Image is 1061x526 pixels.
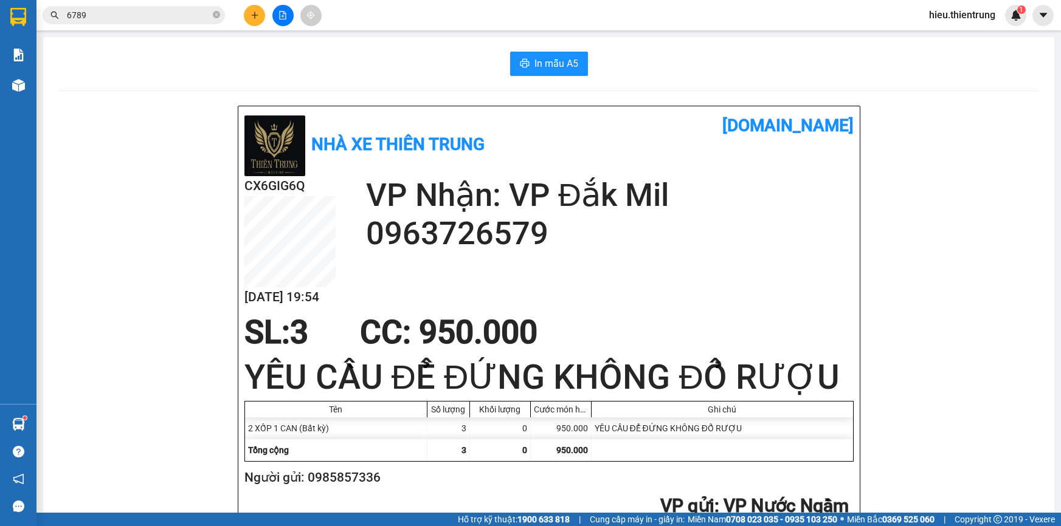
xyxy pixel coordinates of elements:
button: file-add [272,5,294,26]
div: Tên [248,405,424,414]
div: 3 [427,417,470,439]
img: solution-icon [12,49,25,61]
span: VP gửi [660,495,714,516]
div: Ghi chú [595,405,850,414]
button: printerIn mẫu A5 [510,52,588,76]
span: | [944,513,945,526]
strong: 0708 023 035 - 0935 103 250 [726,514,837,524]
img: logo-vxr [10,8,26,26]
span: Tổng cộng [248,445,289,455]
h2: : VP Nước Ngầm [244,494,849,519]
span: Hỗ trợ kỹ thuật: [458,513,570,526]
h2: Người gửi: 0985857336 [244,468,849,488]
span: In mẫu A5 [534,56,578,71]
img: logo.jpg [244,115,305,176]
span: file-add [278,11,287,19]
span: Miền Bắc [847,513,935,526]
button: plus [244,5,265,26]
sup: 1 [1017,5,1026,14]
span: copyright [994,515,1002,524]
span: SL: [244,313,290,351]
span: aim [306,11,315,19]
span: Miền Nam [688,513,837,526]
div: Số lượng [430,405,466,414]
div: 0 [470,417,531,439]
span: 950.000 [556,445,588,455]
span: question-circle [13,446,24,457]
strong: 1900 633 818 [517,514,570,524]
h2: [DATE] 19:54 [244,287,336,307]
div: 950.000 [531,417,592,439]
span: hieu.thientrung [919,7,1005,22]
h2: 0963726579 [366,214,854,253]
button: aim [300,5,322,26]
span: | [579,513,581,526]
span: plus [251,11,259,19]
span: printer [520,58,530,70]
span: ⚪️ [840,517,844,522]
span: 1 [1019,5,1023,14]
span: notification [13,473,24,485]
div: Cước món hàng [534,405,588,414]
button: caret-down [1032,5,1054,26]
span: message [13,500,24,512]
input: Tìm tên, số ĐT hoặc mã đơn [67,9,210,22]
strong: 0369 525 060 [882,514,935,524]
div: CC : 950.000 [353,314,545,350]
h2: CX6GIG6Q [244,176,336,196]
img: icon-new-feature [1011,10,1021,21]
div: YÊU CẦU ĐỂ ĐỨNG KHÔNG ĐỔ RƯỢU [592,417,853,439]
img: warehouse-icon [12,79,25,92]
sup: 1 [23,416,27,420]
span: Cung cấp máy in - giấy in: [590,513,685,526]
span: close-circle [213,10,220,21]
span: 3 [461,445,466,455]
b: Nhà xe Thiên Trung [311,134,485,154]
div: 2 XỐP 1 CAN (Bất kỳ) [245,417,427,439]
h2: VP Nhận: VP Đắk Mil [366,176,854,214]
span: caret-down [1038,10,1049,21]
b: [DOMAIN_NAME] [722,115,854,135]
img: warehouse-icon [12,418,25,431]
h1: YÊU CẦU ĐỂ ĐỨNG KHÔNG ĐỔ RƯỢU [244,354,854,401]
div: Khối lượng [473,405,527,414]
span: close-circle [213,11,220,18]
span: 3 [290,313,308,351]
span: search [50,11,59,19]
span: 0 [522,445,527,455]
